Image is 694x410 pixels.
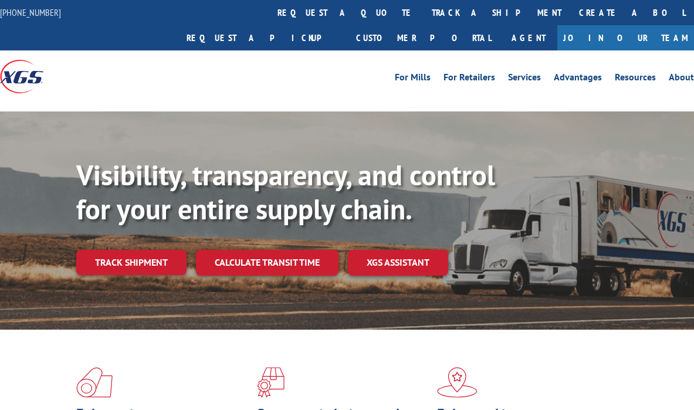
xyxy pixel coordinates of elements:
[615,73,656,86] a: Resources
[178,25,347,50] a: Request a pickup
[348,250,448,275] a: XGS ASSISTANT
[557,25,694,50] a: Join Our Team
[554,73,602,86] a: Advantages
[257,367,285,398] img: xgs-icon-focused-on-flooring-red
[347,25,500,50] a: Customer Portal
[196,250,338,275] a: Calculate transit time
[395,73,431,86] a: For Mills
[76,250,187,275] a: Track shipment
[76,367,113,398] img: xgs-icon-total-supply-chain-intelligence-red
[437,367,478,398] img: xgs-icon-flagship-distribution-model-red
[444,73,495,86] a: For Retailers
[669,73,694,86] a: About
[76,157,495,227] b: Visibility, transparency, and control for your entire supply chain.
[500,25,557,50] a: Agent
[508,73,541,86] a: Services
